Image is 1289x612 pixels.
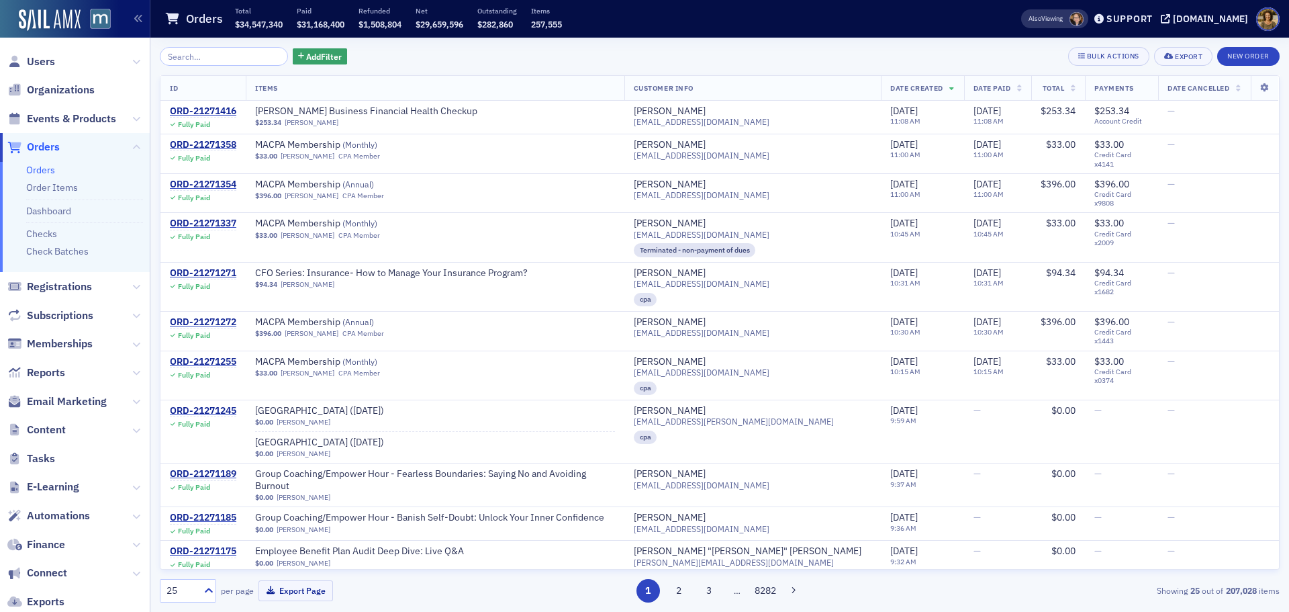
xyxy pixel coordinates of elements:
[1094,468,1102,480] span: —
[178,371,210,380] div: Fully Paid
[255,468,615,492] a: Group Coaching/Empower Hour - Fearless Boundaries: Saying No and Avoiding Burnout
[890,511,918,523] span: [DATE]
[27,423,66,437] span: Content
[7,308,93,323] a: Subscriptions
[7,480,79,494] a: E-Learning
[973,217,1001,229] span: [DATE]
[1167,404,1175,417] span: —
[342,329,384,338] div: CPA Member
[973,355,1001,367] span: [DATE]
[178,420,210,429] div: Fully Paid
[634,105,706,118] a: [PERSON_NAME]
[634,179,706,191] a: [PERSON_NAME]
[170,545,236,558] a: ORD-21271175
[477,19,513,30] span: $282,860
[255,316,424,329] span: MACPA Membership
[634,512,706,524] a: [PERSON_NAME]
[1087,52,1139,60] div: Bulk Actions
[1094,150,1149,168] span: Credit Card x4141
[255,449,273,458] span: $0.00
[973,229,1004,238] time: 10:45 AM
[255,545,464,558] span: Employee Benefit Plan Audit Deep Dive: Live Q&A
[890,267,918,279] span: [DATE]
[973,468,981,480] span: —
[634,218,706,230] div: [PERSON_NAME]
[1051,511,1076,523] span: $0.00
[170,468,236,480] div: ORD-21271189
[338,231,380,240] div: CPA Member
[338,152,380,161] div: CPA Member
[634,431,657,444] div: cpa
[255,267,528,279] a: CFO Series: Insurance- How to Manage Your Insurance Program?
[170,83,178,93] span: ID
[973,189,1004,199] time: 11:00 AM
[255,437,424,449] a: [GEOGRAPHIC_DATA] ([DATE])
[255,512,604,524] span: Group Coaching/Empower Hour - Banish Self-Doubt: Unlock Your Inner Confidence
[890,116,920,126] time: 11:08 AM
[973,83,1011,93] span: Date Paid
[306,50,342,62] span: Add Filter
[973,327,1004,337] time: 10:30 AM
[1051,468,1076,480] span: $0.00
[7,279,92,294] a: Registrations
[255,139,424,151] a: MACPA Membership (Monthly)
[1046,267,1076,279] span: $94.34
[285,118,338,127] a: [PERSON_NAME]
[7,140,60,155] a: Orders
[1217,49,1280,61] a: New Order
[1094,267,1124,279] span: $94.34
[1094,545,1102,557] span: —
[636,579,660,603] button: 1
[890,178,918,190] span: [DATE]
[342,356,377,367] span: ( Monthly )
[26,205,71,217] a: Dashboard
[27,537,65,552] span: Finance
[170,405,236,417] a: ORD-21271245
[1094,367,1149,385] span: Credit Card x0374
[19,9,81,31] img: SailAMX
[255,493,273,502] span: $0.00
[973,367,1004,376] time: 10:15 AM
[1094,511,1102,523] span: —
[634,480,769,490] span: [EMAIL_ADDRESS][DOMAIN_NAME]
[7,451,55,466] a: Tasks
[890,150,920,159] time: 11:00 AM
[890,416,916,425] time: 9:59 AM
[634,267,706,279] div: [PERSON_NAME]
[698,579,721,603] button: 3
[728,584,747,597] span: …
[890,367,920,376] time: 10:15 AM
[255,437,424,449] span: MACPA Town Hall (October 2025)
[1167,83,1229,93] span: Date Cancelled
[255,218,424,230] a: MACPA Membership (Monthly)
[531,6,562,15] p: Items
[255,118,281,127] span: $253.34
[178,120,210,129] div: Fully Paid
[170,139,236,151] a: ORD-21271358
[178,560,210,569] div: Fully Paid
[416,19,463,30] span: $29,659,596
[27,308,93,323] span: Subscriptions
[7,566,67,580] a: Connect
[7,537,65,552] a: Finance
[297,6,344,15] p: Paid
[255,356,424,368] a: MACPA Membership (Monthly)
[890,557,916,566] time: 9:32 AM
[235,6,283,15] p: Total
[634,545,861,558] a: [PERSON_NAME] "[PERSON_NAME]" [PERSON_NAME]
[1094,328,1149,345] span: Credit Card x1443
[1068,47,1149,66] button: Bulk Actions
[973,178,1001,190] span: [DATE]
[1217,47,1280,66] button: New Order
[178,483,210,492] div: Fully Paid
[890,545,918,557] span: [DATE]
[7,365,65,380] a: Reports
[973,278,1004,288] time: 10:31 AM
[178,282,210,291] div: Fully Paid
[170,356,236,368] div: ORD-21271255
[477,6,517,15] p: Outstanding
[634,190,769,200] span: [EMAIL_ADDRESS][DOMAIN_NAME]
[1167,138,1175,150] span: —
